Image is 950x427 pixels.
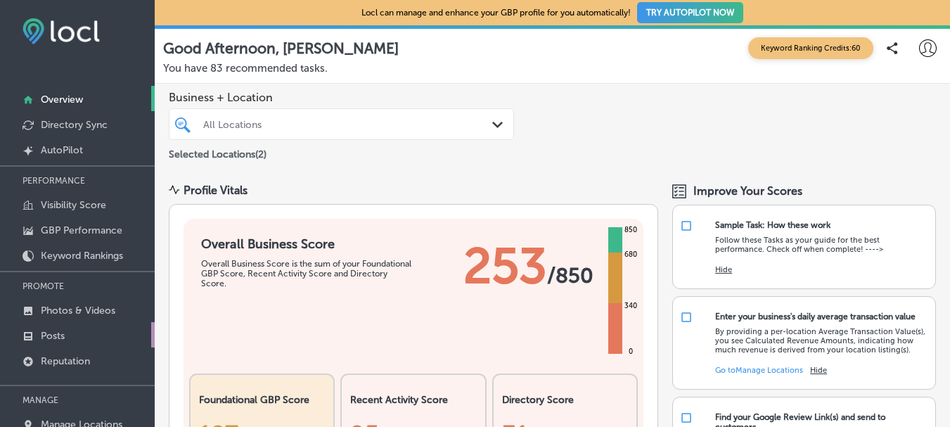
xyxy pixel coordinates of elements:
[637,2,743,23] button: TRY AUTOPILOT NOW
[169,143,267,160] p: Selected Locations ( 2 )
[350,394,476,406] h2: Recent Activity Score
[199,394,325,406] h2: Foundational GBP Score
[622,249,640,260] div: 680
[693,184,802,198] span: Improve Your Scores
[715,236,928,254] p: Follow these Tasks as your guide for the best performance. Check off when complete! ---->
[41,330,65,342] p: Posts
[622,300,640,312] div: 340
[41,94,83,106] p: Overview
[622,224,640,236] div: 850
[626,346,636,357] div: 0
[41,144,83,156] p: AutoPilot
[163,39,399,57] p: Good Afternoon, [PERSON_NAME]
[715,327,928,355] p: By providing a per-location Average Transaction Value(s), you see Calculated Revenue Amounts, ind...
[547,263,593,288] span: / 850
[23,18,100,44] img: fda3e92497d09a02dc62c9cd864e3231.png
[41,305,115,317] p: Photos & Videos
[748,37,873,59] span: Keyword Ranking Credits: 60
[502,394,628,406] h2: Directory Score
[41,199,106,211] p: Visibility Score
[184,184,248,197] div: Profile Vitals
[163,62,942,75] p: You have 83 recommended tasks.
[201,259,412,288] div: Overall Business Score is the sum of your Foundational GBP Score, Recent Activity Score and Direc...
[203,118,494,130] div: All Locations
[169,91,514,104] span: Business + Location
[463,236,547,295] span: 253
[41,224,122,236] p: GBP Performance
[715,265,732,274] button: Hide
[41,119,108,131] p: Directory Sync
[41,250,123,262] p: Keyword Rankings
[810,366,827,375] button: Hide
[201,236,412,252] h1: Overall Business Score
[715,366,803,375] a: Go toManage Locations
[41,355,90,367] p: Reputation
[715,312,916,321] div: Enter your business's daily average transaction value
[715,220,830,230] div: Sample Task: How these work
